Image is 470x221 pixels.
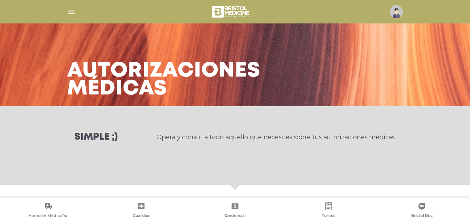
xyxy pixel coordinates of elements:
[157,133,396,141] p: Operá y consultá todo aquello que necesites sobre tus autorizaciones médicas.
[390,5,403,18] img: profile-placeholder.svg
[29,213,67,219] span: Atención Médica Ya
[375,202,469,220] a: Bristol Doc
[67,8,76,16] img: Cober_menu-lines-white.svg
[188,202,282,220] a: Credencial
[1,202,95,220] a: Atención Médica Ya
[322,213,335,219] span: Turnos
[133,213,150,219] span: Guardias
[67,62,260,98] h3: Autorizaciones médicas
[95,202,189,220] a: Guardias
[411,213,432,219] span: Bristol Doc
[224,213,246,219] span: Credencial
[282,202,375,220] a: Turnos
[211,3,252,20] img: bristol-medicine-blanco.png
[74,132,118,142] h3: Simple ;)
